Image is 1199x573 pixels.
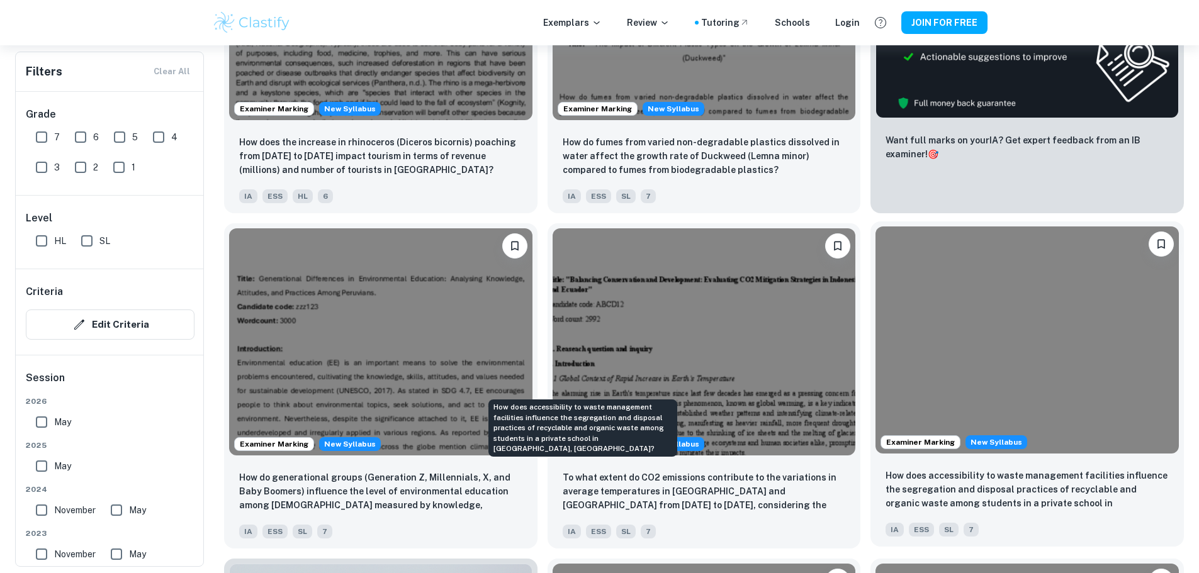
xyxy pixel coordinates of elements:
h6: Grade [26,107,194,122]
span: 6 [93,130,99,144]
span: 6 [318,189,333,203]
span: SL [616,189,636,203]
span: ESS [262,525,288,538]
p: To what extent do CO2 emissions contribute to the variations in average temperatures in Indonesia... [563,470,846,513]
h6: Level [26,211,194,226]
span: IA [886,523,904,537]
div: Starting from the May 2026 session, the ESS IA requirements have changed. We created this exempla... [319,102,381,116]
img: ESS IA example thumbnail: How does accessibility to waste manageme [875,226,1179,453]
span: May [129,547,146,561]
span: SL [616,525,636,538]
span: HL [293,189,313,203]
span: ESS [586,525,611,538]
a: Examiner MarkingStarting from the May 2026 session, the ESS IA requirements have changed. We crea... [224,223,538,548]
span: 2026 [26,396,194,407]
span: ESS [262,189,288,203]
span: 7 [641,525,656,538]
button: Please log in to bookmark exemplars [502,233,527,259]
span: 3 [54,160,60,174]
span: November [54,547,96,561]
span: IA [563,525,581,538]
span: Examiner Marking [881,437,960,448]
span: 5 [132,130,138,144]
button: JOIN FOR FREE [901,11,988,34]
p: Exemplars [543,16,602,30]
span: SL [293,525,312,538]
span: May [129,503,146,517]
span: 2024 [26,484,194,495]
a: Examiner MarkingStarting from the May 2026 session, the ESS IA requirements have changed. We crea... [548,223,861,548]
h6: Filters [26,63,62,81]
img: ESS IA example thumbnail: How do generational groups (Generation Z [229,228,532,455]
div: Starting from the May 2026 session, the ESS IA requirements have changed. We created this exempla... [643,102,704,116]
span: New Syllabus [319,102,381,116]
span: May [54,415,71,429]
p: How does accessibility to waste management facilities influence the segregation and disposal prac... [886,469,1169,511]
span: 7 [54,130,60,144]
a: Schools [775,16,810,30]
button: Please log in to bookmark exemplars [1149,231,1174,257]
span: IA [239,189,257,203]
span: IA [563,189,581,203]
span: Examiner Marking [558,103,637,114]
span: Examiner Marking [235,103,313,114]
div: How does accessibility to waste management facilities influence the segregation and disposal prac... [488,399,677,457]
span: New Syllabus [643,102,704,116]
h6: Criteria [26,284,63,299]
span: 2025 [26,440,194,451]
button: Help and Feedback [870,12,891,33]
span: SL [99,234,110,248]
span: New Syllabus [319,437,381,451]
span: New Syllabus [965,435,1027,449]
span: SL [939,523,959,537]
p: How do fumes from varied non-degradable plastics dissolved in water affect the growth rate of Duc... [563,135,846,177]
p: How does the increase in rhinoceros (Diceros bicornis) poaching from 2011 to 2021 impact tourism ... [239,135,522,177]
span: IA [239,525,257,538]
span: November [54,503,96,517]
button: Please log in to bookmark exemplars [825,233,850,259]
h6: Session [26,370,194,396]
div: Starting from the May 2026 session, the ESS IA requirements have changed. We created this exempla... [965,435,1027,449]
div: Starting from the May 2026 session, the ESS IA requirements have changed. We created this exempla... [319,437,381,451]
img: Clastify logo [212,10,292,35]
p: Want full marks on your IA ? Get expert feedback from an IB examiner! [886,133,1169,161]
p: How do generational groups (Generation Z, Millennials, X, and Baby Boomers) influence the level o... [239,470,522,513]
span: 1 [132,160,135,174]
span: 7 [641,189,656,203]
span: 2023 [26,528,194,539]
span: ESS [909,523,934,537]
a: Tutoring [701,16,750,30]
span: 7 [317,525,332,538]
span: 4 [171,130,177,144]
a: Examiner MarkingStarting from the May 2026 session, the ESS IA requirements have changed. We crea... [870,223,1184,548]
span: 🎯 [928,149,938,159]
span: 7 [964,523,979,537]
span: May [54,459,71,473]
span: Examiner Marking [235,438,313,450]
span: HL [54,234,66,248]
img: ESS IA example thumbnail: To what extent do CO2 emissions contribu [553,228,856,455]
p: Review [627,16,670,30]
a: Login [835,16,860,30]
span: ESS [586,189,611,203]
button: Edit Criteria [26,309,194,340]
span: 2 [93,160,98,174]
